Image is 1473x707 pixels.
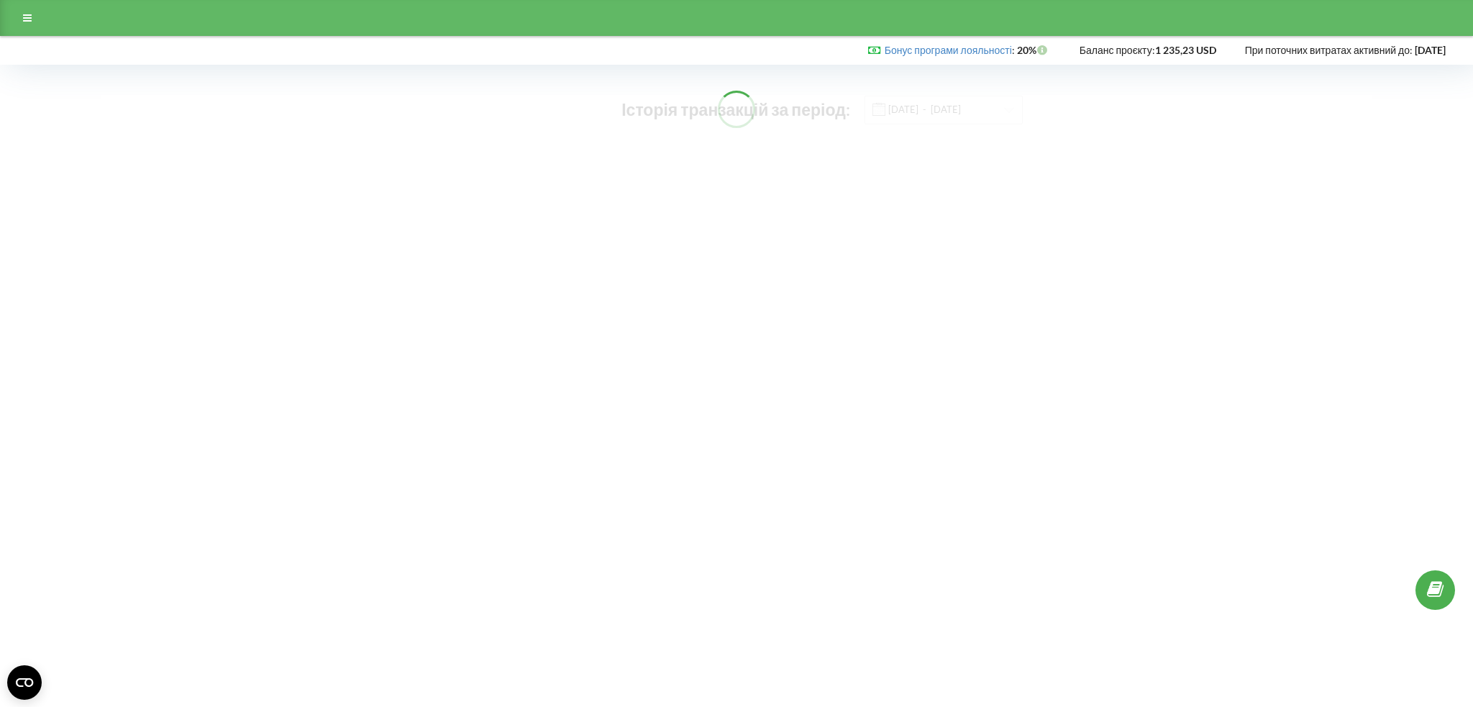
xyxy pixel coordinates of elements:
span: При поточних витратах активний до: [1245,44,1413,56]
strong: 1 235,23 USD [1155,44,1216,56]
a: Бонус програми лояльності [885,44,1012,56]
strong: [DATE] [1415,44,1446,56]
strong: 20% [1017,44,1051,56]
button: Open CMP widget [7,665,42,700]
span: : [885,44,1015,56]
span: Баланс проєкту: [1080,44,1155,56]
